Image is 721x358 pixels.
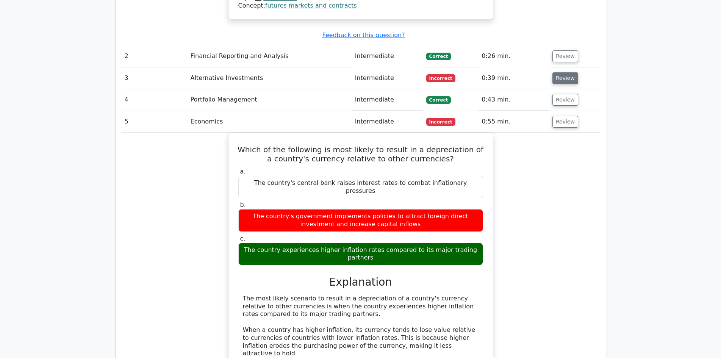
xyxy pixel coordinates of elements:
a: futures markets and contracts [265,2,357,9]
h3: Explanation [243,276,479,289]
td: 3 [122,67,188,89]
td: Financial Reporting and Analysis [188,45,352,67]
div: The country's central bank raises interest rates to combat inflationary pressures [238,176,483,199]
span: c. [240,235,246,242]
span: Incorrect [426,118,455,125]
td: Intermediate [352,89,423,111]
div: Concept: [238,2,483,10]
button: Review [552,94,578,106]
td: 0:39 min. [479,67,549,89]
td: Intermediate [352,45,423,67]
button: Review [552,116,578,128]
td: 0:26 min. [479,45,549,67]
a: Feedback on this question? [322,31,405,39]
h5: Which of the following is most likely to result in a depreciation of a country's currency relativ... [238,145,484,163]
td: Alternative Investments [188,67,352,89]
span: a. [240,168,246,175]
td: 4 [122,89,188,111]
div: The country experiences higher inflation rates compared to its major trading partners [238,243,483,266]
button: Review [552,72,578,84]
span: Incorrect [426,74,455,82]
div: The country's government implements policies to attract foreign direct investment and increase ca... [238,209,483,232]
span: b. [240,201,246,208]
td: Economics [188,111,352,133]
td: Portfolio Management [188,89,352,111]
td: 5 [122,111,188,133]
td: Intermediate [352,67,423,89]
td: Intermediate [352,111,423,133]
td: 0:55 min. [479,111,549,133]
span: Correct [426,53,451,60]
button: Review [552,50,578,62]
span: Correct [426,96,451,104]
td: 0:43 min. [479,89,549,111]
td: 2 [122,45,188,67]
